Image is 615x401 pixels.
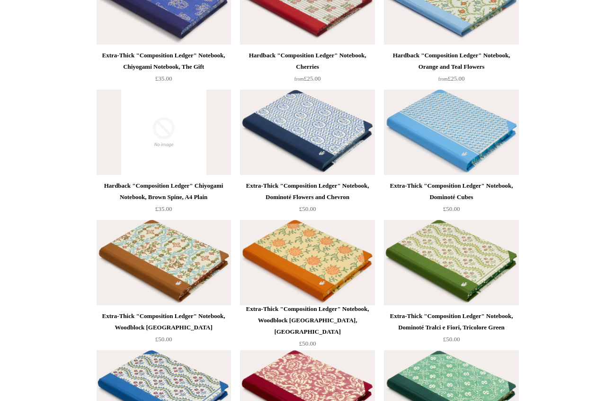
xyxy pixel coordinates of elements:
[240,220,374,305] a: Extra-Thick "Composition Ledger" Notebook, Woodblock Sicily, Orange Extra-Thick "Composition Ledg...
[99,310,229,333] div: Extra-Thick "Composition Ledger" Notebook, Woodblock [GEOGRAPHIC_DATA]
[384,220,518,305] a: Extra-Thick "Composition Ledger" Notebook, Dominoté Tralci e Fiori, Tricolore Green Extra-Thick "...
[438,75,465,82] span: £25.00
[386,50,516,73] div: Hardback "Composition Ledger" Notebook, Orange and Teal Flowers
[99,180,229,203] div: Hardback "Composition Ledger" Chiyogami Notebook, Brown Spine, A4 Plain
[384,50,518,89] a: Hardback "Composition Ledger" Notebook, Orange and Teal Flowers from£25.00
[294,75,321,82] span: £25.00
[97,90,231,175] img: no-image-2048-a2addb12_grande.gif
[242,303,372,337] div: Extra-Thick "Composition Ledger" Notebook, Woodblock [GEOGRAPHIC_DATA], [GEOGRAPHIC_DATA]
[386,180,516,203] div: Extra-Thick "Composition Ledger" Notebook, Dominoté Cubes
[386,310,516,333] div: Extra-Thick "Composition Ledger" Notebook, Dominoté Tralci e Fiori, Tricolore Green
[384,90,518,175] img: Extra-Thick "Composition Ledger" Notebook, Dominoté Cubes
[299,340,316,347] span: £50.00
[240,90,374,175] img: Extra-Thick "Composition Ledger" Notebook, Dominoté Flowers and Chevron
[242,180,372,203] div: Extra-Thick "Composition Ledger" Notebook, Dominoté Flowers and Chevron
[155,205,172,212] span: £35.00
[294,76,304,82] span: from
[240,303,374,349] a: Extra-Thick "Composition Ledger" Notebook, Woodblock [GEOGRAPHIC_DATA], [GEOGRAPHIC_DATA] £50.00
[155,336,172,343] span: £50.00
[299,205,316,212] span: £50.00
[240,180,374,219] a: Extra-Thick "Composition Ledger" Notebook, Dominoté Flowers and Chevron £50.00
[443,205,460,212] span: £50.00
[97,180,231,219] a: Hardback "Composition Ledger" Chiyogami Notebook, Brown Spine, A4 Plain £35.00
[240,50,374,89] a: Hardback "Composition Ledger" Notebook, Cherries from£25.00
[443,336,460,343] span: £50.00
[97,220,231,305] img: Extra-Thick "Composition Ledger" Notebook, Woodblock Piedmont
[97,50,231,89] a: Extra-Thick "Composition Ledger" Notebook, Chiyogami Notebook, The Gift £35.00
[242,50,372,73] div: Hardback "Composition Ledger" Notebook, Cherries
[97,310,231,349] a: Extra-Thick "Composition Ledger" Notebook, Woodblock [GEOGRAPHIC_DATA] £50.00
[384,310,518,349] a: Extra-Thick "Composition Ledger" Notebook, Dominoté Tralci e Fiori, Tricolore Green £50.00
[99,50,229,73] div: Extra-Thick "Composition Ledger" Notebook, Chiyogami Notebook, The Gift
[384,90,518,175] a: Extra-Thick "Composition Ledger" Notebook, Dominoté Cubes Extra-Thick "Composition Ledger" Notebo...
[155,75,172,82] span: £35.00
[384,180,518,219] a: Extra-Thick "Composition Ledger" Notebook, Dominoté Cubes £50.00
[384,220,518,305] img: Extra-Thick "Composition Ledger" Notebook, Dominoté Tralci e Fiori, Tricolore Green
[97,220,231,305] a: Extra-Thick "Composition Ledger" Notebook, Woodblock Piedmont Extra-Thick "Composition Ledger" No...
[240,90,374,175] a: Extra-Thick "Composition Ledger" Notebook, Dominoté Flowers and Chevron Extra-Thick "Composition ...
[240,220,374,305] img: Extra-Thick "Composition Ledger" Notebook, Woodblock Sicily, Orange
[438,76,448,82] span: from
